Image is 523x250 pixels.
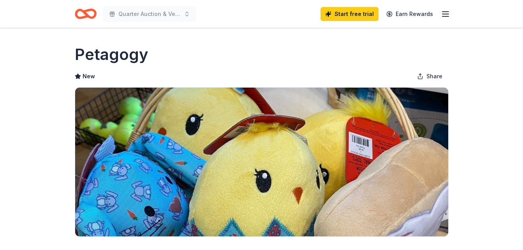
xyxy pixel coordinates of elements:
[118,9,181,19] span: Quarter Auction & Vendor Show
[83,72,95,81] span: New
[382,7,438,21] a: Earn Rewards
[103,6,196,22] button: Quarter Auction & Vendor Show
[411,69,449,84] button: Share
[75,5,97,23] a: Home
[426,72,442,81] span: Share
[320,7,379,21] a: Start free trial
[75,88,448,236] img: Image for Petagogy
[75,44,148,65] h1: Petagogy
